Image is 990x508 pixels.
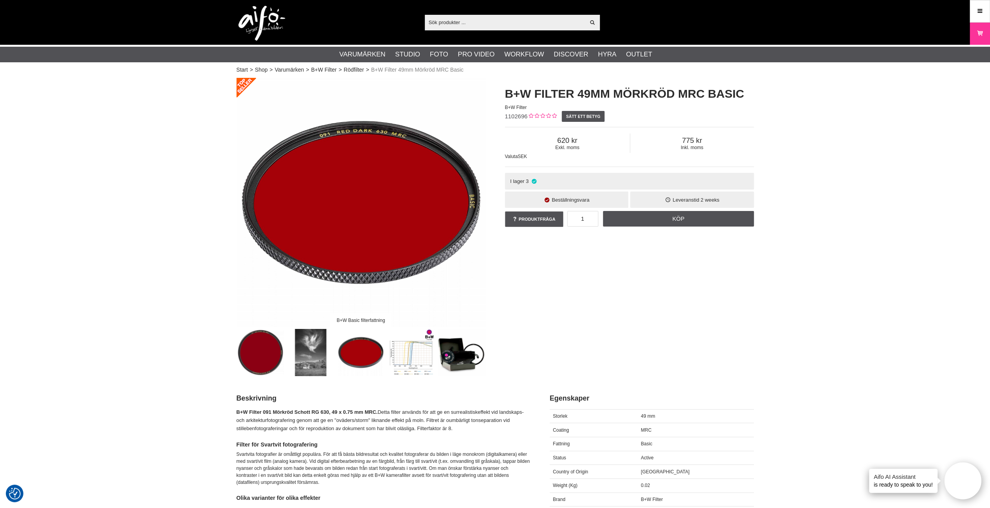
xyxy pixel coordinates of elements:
a: Outlet [626,49,652,60]
h2: Egenskaper [550,394,754,403]
p: Detta filter används för att ge en surrealistiskeffekt vid landskaps- och arkitekturfotografering... [237,408,530,432]
h1: B+W Filter 49mm Mörkröd MRC Basic [505,86,754,102]
a: B+W Filter [311,66,337,74]
span: > [250,66,253,74]
a: Pro Video [458,49,494,60]
span: SEK [518,154,527,159]
a: Sätt ett betyg [562,111,605,122]
a: Studio [395,49,420,60]
img: B+W Basic Filter [438,329,485,376]
span: Country of Origin [553,469,588,475]
span: Active [641,455,654,461]
a: Rödfilter [343,66,364,74]
a: B+W Basic filterfattning [237,78,485,327]
span: > [306,66,309,74]
span: 2 weeks [701,197,719,203]
span: Valuta [505,154,518,159]
i: I lager [531,178,537,184]
span: I lager [510,178,524,184]
span: B+W Filter 49mm Mörkröd MRC Basic [371,66,464,74]
img: B+W Filter Transmissionskurva [387,329,435,376]
img: B+W Filter 49 mm Red Dark 630 MRC Basic [237,78,485,327]
span: Brand [553,497,565,502]
div: is ready to speak to you! [869,469,937,493]
span: > [270,66,273,74]
span: 775 [630,136,754,145]
a: Köp [603,211,754,227]
a: Produktfråga [505,211,563,227]
a: Varumärken [339,49,385,60]
h4: Olika varianter för olika effekter [237,494,530,502]
a: Start [237,66,248,74]
span: Exkl. moms [505,145,630,150]
a: Foto [430,49,448,60]
img: B+W Basic filterfattning [337,329,384,376]
span: Fattning [553,441,569,446]
div: Svartvita fotografier är omåttligt populära. För att få bästa bildresultat och kvalitet fotografe... [237,451,530,486]
a: Shop [255,66,268,74]
span: B+W Filter [505,105,527,110]
a: Varumärken [275,66,304,74]
span: 49 mm [641,413,655,419]
span: Status [553,455,566,461]
span: [GEOGRAPHIC_DATA] [641,469,689,475]
span: Storlek [553,413,567,419]
span: Inkl. moms [630,145,754,150]
div: B+W Basic filterfattning [330,313,392,327]
span: Basic [641,441,652,446]
span: 620 [505,136,630,145]
h4: Filter för Svartvit fotografering [237,441,530,448]
span: 3 [526,178,529,184]
span: > [338,66,342,74]
img: Bildexempel med Red 630 [287,329,334,376]
span: 0.02 [641,483,650,488]
span: MRC [641,427,651,433]
span: Leveranstid [673,197,699,203]
img: logo.png [238,6,285,41]
a: Hyra [598,49,616,60]
a: Workflow [504,49,544,60]
span: Weight (Kg) [553,483,577,488]
a: Discover [554,49,588,60]
h2: Beskrivning [237,394,530,403]
span: Coating [553,427,569,433]
img: B+W Filter 49 mm Red Dark 630 MRC Basic [237,329,284,376]
span: 1102696 [505,113,527,120]
div: Kundbetyg: 0 [527,112,557,121]
h4: Aifo AI Assistant [874,473,933,481]
button: Samtyckesinställningar [9,487,21,501]
span: Beställningsvara [552,197,589,203]
span: > [366,66,369,74]
img: Revisit consent button [9,488,21,499]
span: B+W Filter [641,497,662,502]
input: Sök produkter ... [425,16,585,28]
strong: B+W Filter 091 Mörkröd Schott RG 630, 49 x 0.75 mm MRC. [237,409,378,415]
